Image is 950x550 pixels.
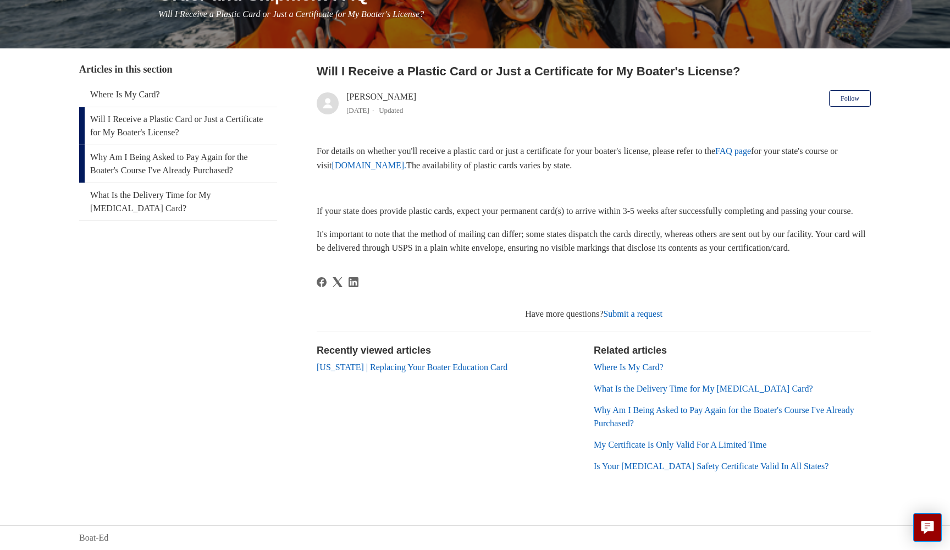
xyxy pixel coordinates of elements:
span: Will I Receive a Plastic Card or Just a Certificate for My Boater's License? [158,9,424,19]
a: Boat-Ed [79,531,108,544]
h2: Will I Receive a Plastic Card or Just a Certificate for My Boater's License? [317,62,871,80]
svg: Share this page on X Corp [333,277,343,287]
a: Why Am I Being Asked to Pay Again for the Boater's Course I've Already Purchased? [594,405,854,428]
a: My Certificate Is Only Valid For A Limited Time [594,440,766,449]
p: If your state does provide plastic cards, expect your permanent card(s) to arrive within 3-5 week... [317,204,871,218]
svg: Share this page on LinkedIn [349,277,358,287]
a: Submit a request [603,309,662,318]
a: Where Is My Card? [79,82,277,107]
h2: Recently viewed articles [317,343,583,358]
li: Updated [379,106,403,114]
p: It's important to note that the method of mailing can differ; some states dispatch the cards dire... [317,227,871,255]
a: LinkedIn [349,277,358,287]
a: [DOMAIN_NAME]. [332,161,407,170]
svg: Share this page on Facebook [317,277,327,287]
a: Where Is My Card? [594,362,664,372]
div: Have more questions? [317,307,871,321]
time: 04/08/2025, 12:43 [346,106,369,114]
button: Live chat [913,513,942,542]
a: What Is the Delivery Time for My [MEDICAL_DATA] Card? [79,183,277,221]
a: Facebook [317,277,327,287]
button: Follow Article [829,90,871,107]
a: X Corp [333,277,343,287]
a: Will I Receive a Plastic Card or Just a Certificate for My Boater's License? [79,107,277,145]
h2: Related articles [594,343,871,358]
a: Why Am I Being Asked to Pay Again for the Boater's Course I've Already Purchased? [79,145,277,183]
div: [PERSON_NAME] [346,90,416,117]
a: [US_STATE] | Replacing Your Boater Education Card [317,362,507,372]
a: FAQ page [715,146,751,156]
p: For details on whether you'll receive a plastic card or just a certificate for your boater's lice... [317,144,871,172]
a: Is Your [MEDICAL_DATA] Safety Certificate Valid In All States? [594,461,829,471]
a: What Is the Delivery Time for My [MEDICAL_DATA] Card? [594,384,813,393]
span: Articles in this section [79,64,172,75]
